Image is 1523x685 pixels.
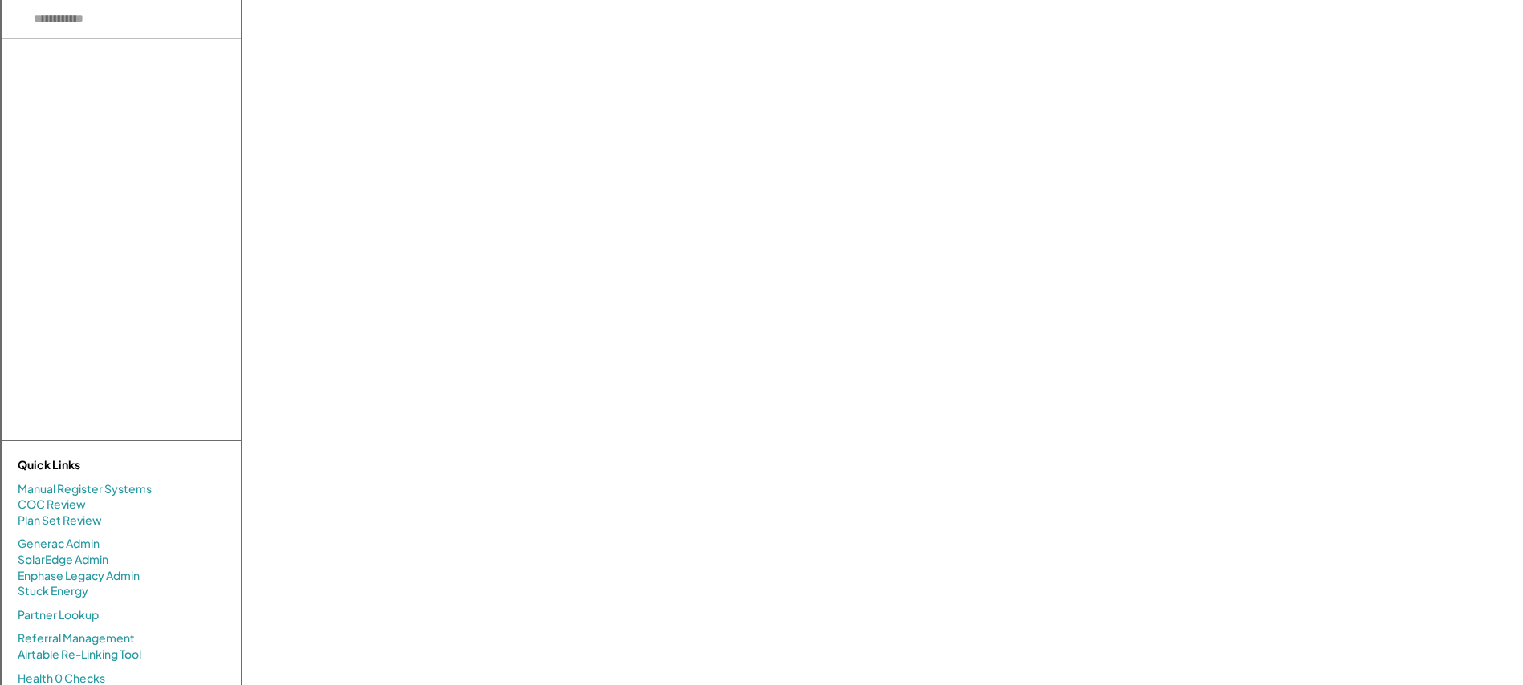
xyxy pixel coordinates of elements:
[18,481,152,497] a: Manual Register Systems
[18,630,135,646] a: Referral Management
[18,513,102,529] a: Plan Set Review
[18,497,86,513] a: COC Review
[18,552,108,568] a: SolarEdge Admin
[18,536,100,552] a: Generac Admin
[18,583,88,599] a: Stuck Energy
[18,568,140,584] a: Enphase Legacy Admin
[18,607,99,623] a: Partner Lookup
[18,646,141,663] a: Airtable Re-Linking Tool
[18,457,178,473] div: Quick Links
